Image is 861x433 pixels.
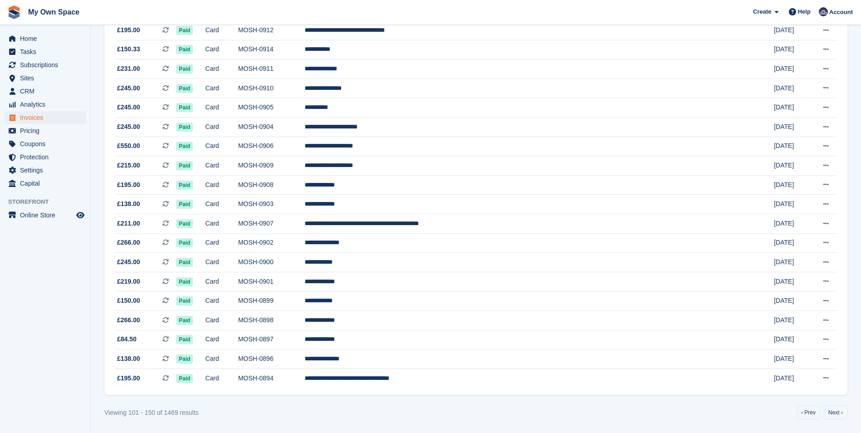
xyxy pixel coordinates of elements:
[774,137,810,156] td: [DATE]
[117,335,137,344] span: £84.50
[819,7,828,16] img: Gary Chamberlain
[117,103,140,112] span: £245.00
[205,118,238,137] td: Card
[117,161,140,170] span: £215.00
[117,199,140,209] span: £138.00
[774,175,810,195] td: [DATE]
[774,79,810,98] td: [DATE]
[20,111,74,124] span: Invoices
[238,118,305,137] td: MOSH-0904
[20,72,74,84] span: Sites
[774,21,810,40] td: [DATE]
[774,272,810,291] td: [DATE]
[205,349,238,369] td: Card
[795,406,849,419] nav: Pages
[176,123,193,132] span: Paid
[20,98,74,111] span: Analytics
[774,98,810,118] td: [DATE]
[238,214,305,234] td: MOSH-0907
[8,197,90,207] span: Storefront
[20,59,74,71] span: Subscriptions
[205,233,238,253] td: Card
[117,25,140,35] span: £195.00
[205,98,238,118] td: Card
[176,335,193,344] span: Paid
[117,277,140,286] span: £219.00
[176,296,193,305] span: Paid
[238,233,305,253] td: MOSH-0902
[205,291,238,311] td: Card
[774,330,810,349] td: [DATE]
[117,44,140,54] span: £150.33
[104,408,199,418] div: Viewing 101 - 150 of 1469 results
[205,40,238,59] td: Card
[5,177,86,190] a: menu
[238,156,305,176] td: MOSH-0909
[205,59,238,79] td: Card
[176,200,193,209] span: Paid
[176,219,193,228] span: Paid
[117,315,140,325] span: £266.00
[20,209,74,221] span: Online Store
[5,111,86,124] a: menu
[238,175,305,195] td: MOSH-0908
[5,124,86,137] a: menu
[176,161,193,170] span: Paid
[117,374,140,383] span: £195.00
[5,85,86,98] a: menu
[205,156,238,176] td: Card
[176,354,193,364] span: Paid
[20,164,74,177] span: Settings
[20,138,74,150] span: Coupons
[774,349,810,369] td: [DATE]
[176,45,193,54] span: Paid
[176,238,193,247] span: Paid
[176,277,193,286] span: Paid
[238,311,305,330] td: MOSH-0898
[117,84,140,93] span: £245.00
[117,141,140,151] span: £550.00
[205,21,238,40] td: Card
[829,8,853,17] span: Account
[774,311,810,330] td: [DATE]
[238,253,305,272] td: MOSH-0900
[774,118,810,137] td: [DATE]
[238,272,305,291] td: MOSH-0901
[117,238,140,247] span: £266.00
[117,354,140,364] span: £138.00
[205,79,238,98] td: Card
[75,210,86,221] a: Preview store
[238,195,305,214] td: MOSH-0903
[117,219,140,228] span: £211.00
[238,21,305,40] td: MOSH-0912
[5,164,86,177] a: menu
[5,209,86,221] a: menu
[176,258,193,267] span: Paid
[774,195,810,214] td: [DATE]
[238,369,305,388] td: MOSH-0894
[205,214,238,234] td: Card
[205,311,238,330] td: Card
[20,85,74,98] span: CRM
[117,64,140,74] span: £231.00
[238,98,305,118] td: MOSH-0905
[5,32,86,45] a: menu
[176,316,193,325] span: Paid
[117,180,140,190] span: £195.00
[176,84,193,93] span: Paid
[774,253,810,272] td: [DATE]
[774,369,810,388] td: [DATE]
[774,291,810,311] td: [DATE]
[20,32,74,45] span: Home
[176,26,193,35] span: Paid
[20,45,74,58] span: Tasks
[797,406,820,419] a: Previous
[176,374,193,383] span: Paid
[238,349,305,369] td: MOSH-0896
[5,98,86,111] a: menu
[238,59,305,79] td: MOSH-0911
[117,122,140,132] span: £245.00
[117,257,140,267] span: £245.00
[205,195,238,214] td: Card
[5,45,86,58] a: menu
